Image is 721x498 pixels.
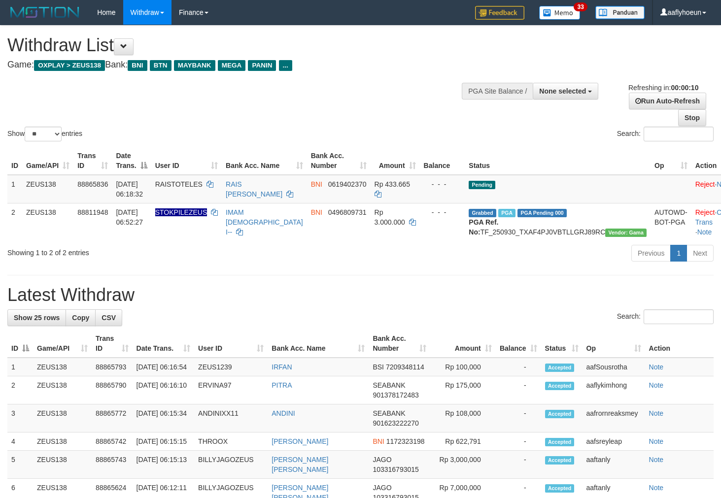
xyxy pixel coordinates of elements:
[424,179,461,189] div: - - -
[496,432,541,451] td: -
[644,127,714,141] input: Search:
[430,330,495,358] th: Amount: activate to sort column ascending
[469,209,496,217] span: Grabbed
[194,376,268,404] td: ERVINA97
[116,208,143,226] span: [DATE] 06:52:27
[272,409,295,417] a: ANDINI
[628,84,698,92] span: Refreshing in:
[369,330,430,358] th: Bank Acc. Number: activate to sort column ascending
[14,314,60,322] span: Show 25 rows
[92,451,133,479] td: 88865743
[73,147,112,175] th: Trans ID: activate to sort column ascending
[155,180,203,188] span: RAISTOTELES
[72,314,89,322] span: Copy
[583,404,645,432] td: aafrornreaksmey
[7,147,22,175] th: ID
[687,245,714,262] a: Next
[7,175,22,203] td: 1
[373,381,405,389] span: SEABANK
[469,181,495,189] span: Pending
[222,147,307,175] th: Bank Acc. Name: activate to sort column ascending
[671,84,698,92] strong: 00:00:10
[430,451,495,479] td: Rp 3,000,000
[371,147,420,175] th: Amount: activate to sort column ascending
[373,484,391,492] span: JAGO
[7,404,33,432] td: 3
[155,208,207,216] span: Nama rekening ada tanda titik/strip, harap diedit
[272,381,292,389] a: PITRA
[539,6,581,20] img: Button%20Memo.svg
[174,60,215,71] span: MAYBANK
[226,180,282,198] a: RAIS [PERSON_NAME]
[194,358,268,376] td: ZEUS1239
[386,363,424,371] span: Copy 7209348114 to clipboard
[7,285,714,305] h1: Latest Withdraw
[133,404,195,432] td: [DATE] 06:15:34
[695,208,715,216] a: Reject
[373,437,384,445] span: BNI
[34,60,105,71] span: OXPLAY > ZEUS138
[77,180,108,188] span: 88865836
[77,208,108,216] span: 88811948
[649,484,664,492] a: Note
[272,456,328,473] a: [PERSON_NAME] [PERSON_NAME]
[92,330,133,358] th: Trans ID: activate to sort column ascending
[194,404,268,432] td: ANDINIXX11
[545,382,575,390] span: Accepted
[465,203,651,241] td: TF_250930_TXAF4PJ0VBTLLGRJ89RC
[386,437,425,445] span: Copy 1172323198 to clipboard
[697,228,712,236] a: Note
[311,208,322,216] span: BNI
[430,432,495,451] td: Rp 622,791
[462,83,533,100] div: PGA Site Balance /
[583,432,645,451] td: aafsreyleap
[649,381,664,389] a: Note
[678,109,706,126] a: Stop
[218,60,246,71] span: MEGA
[420,147,465,175] th: Balance
[279,60,292,71] span: ...
[112,147,151,175] th: Date Trans.: activate to sort column descending
[272,363,292,371] a: IRFAN
[424,207,461,217] div: - - -
[498,209,515,217] span: Marked by aafsreyleap
[133,376,195,404] td: [DATE] 06:16:10
[496,404,541,432] td: -
[150,60,172,71] span: BTN
[92,358,133,376] td: 88865793
[373,391,418,399] span: Copy 901378172483 to clipboard
[92,432,133,451] td: 88865742
[574,2,587,11] span: 33
[226,208,303,236] a: IMAM [DEMOGRAPHIC_DATA] I--
[373,363,384,371] span: BSI
[151,147,222,175] th: User ID: activate to sort column ascending
[475,6,524,20] img: Feedback.jpg
[22,175,73,203] td: ZEUS138
[25,127,62,141] select: Showentries
[248,60,276,71] span: PANIN
[496,376,541,404] td: -
[496,358,541,376] td: -
[92,404,133,432] td: 88865772
[617,127,714,141] label: Search:
[649,437,664,445] a: Note
[7,60,471,70] h4: Game: Bank:
[33,330,92,358] th: Game/API: activate to sort column ascending
[465,147,651,175] th: Status
[651,147,691,175] th: Op: activate to sort column ascending
[33,358,92,376] td: ZEUS138
[583,376,645,404] td: aaflykimhong
[373,409,405,417] span: SEABANK
[583,358,645,376] td: aafSousrotha
[430,376,495,404] td: Rp 175,000
[539,87,586,95] span: None selected
[7,330,33,358] th: ID: activate to sort column descending
[541,330,583,358] th: Status: activate to sort column ascending
[328,180,367,188] span: Copy 0619402370 to clipboard
[545,410,575,418] span: Accepted
[128,60,147,71] span: BNI
[373,456,391,464] span: JAGO
[430,404,495,432] td: Rp 108,000
[7,376,33,404] td: 2
[22,147,73,175] th: Game/API: activate to sort column ascending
